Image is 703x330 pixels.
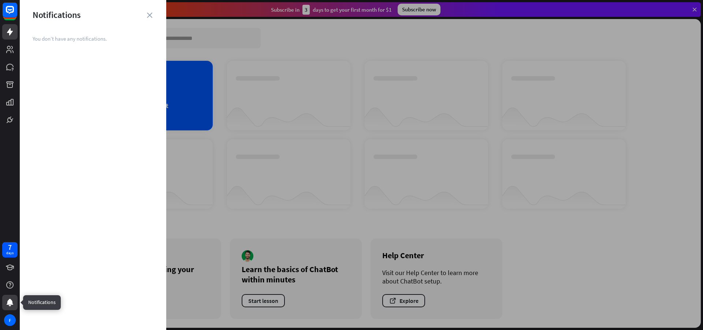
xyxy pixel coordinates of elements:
[4,314,16,326] div: F
[8,244,12,251] div: 7
[6,3,28,25] button: Open LiveChat chat widget
[20,35,166,42] div: You don’t have any notifications.
[147,12,152,18] i: close
[2,242,18,257] a: 7 days
[20,9,166,21] div: Notifications
[6,251,14,256] div: days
